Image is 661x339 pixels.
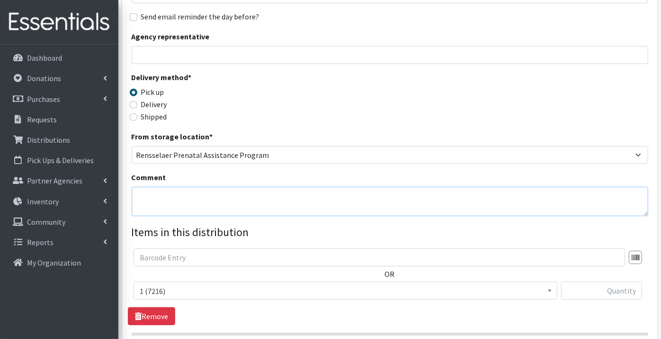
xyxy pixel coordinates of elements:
[4,6,115,38] img: HumanEssentials
[141,99,167,110] label: Delivery
[27,258,81,267] p: My Organization
[27,217,65,227] p: Community
[134,248,625,266] input: Barcode Entry
[141,86,164,98] label: Pick up
[4,48,115,67] a: Dashboard
[27,115,57,124] p: Requests
[132,131,213,142] label: From storage location
[27,197,59,206] p: Inventory
[27,94,60,104] p: Purchases
[140,284,551,298] span: 1 (7216)
[132,224,648,241] legend: Items in this distribution
[4,192,115,211] a: Inventory
[134,282,557,300] span: 1 (7216)
[4,253,115,272] a: My Organization
[27,176,82,185] p: Partner Agencies
[132,31,210,42] label: Agency representative
[132,172,166,183] label: Comment
[188,73,192,82] abbr: required
[128,307,175,325] a: Remove
[141,111,167,122] label: Shipped
[4,90,115,109] a: Purchases
[210,132,213,141] abbr: required
[27,156,94,165] p: Pick Ups & Deliveries
[4,110,115,129] a: Requests
[27,73,61,83] p: Donations
[4,130,115,149] a: Distributions
[27,135,70,145] p: Distributions
[4,212,115,231] a: Community
[27,238,54,247] p: Reports
[4,69,115,88] a: Donations
[385,268,395,280] label: OR
[4,171,115,190] a: Partner Agencies
[27,53,62,63] p: Dashboard
[4,233,115,252] a: Reports
[4,151,115,170] a: Pick Ups & Deliveries
[132,72,261,86] legend: Delivery method
[141,11,259,22] label: Send email reminder the day before?
[561,282,642,300] input: Quantity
